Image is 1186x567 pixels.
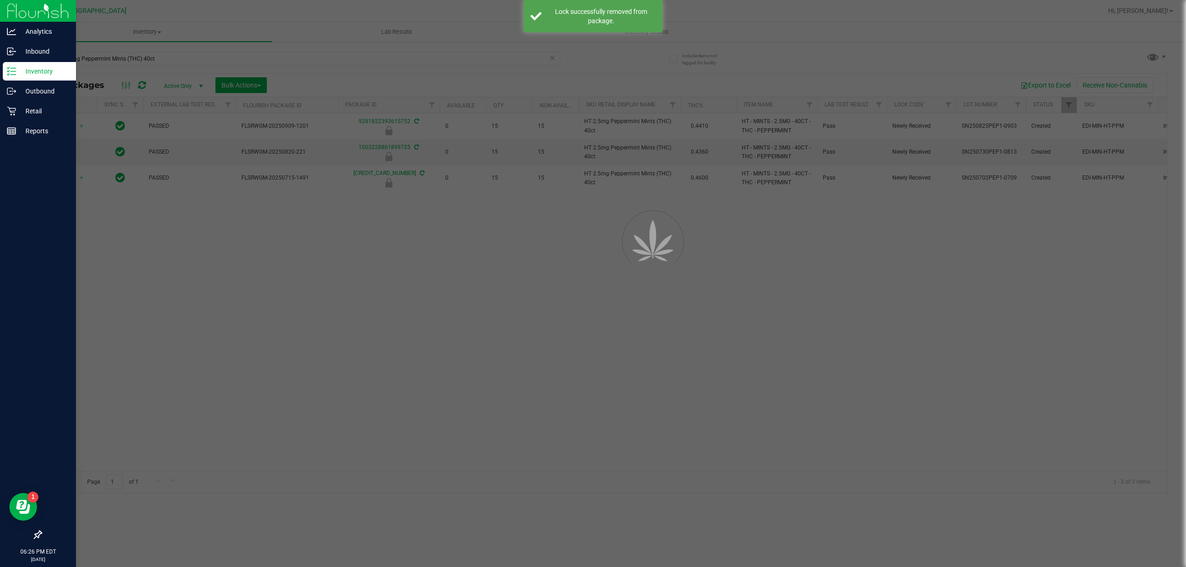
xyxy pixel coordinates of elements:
[16,26,72,37] p: Analytics
[16,86,72,97] p: Outbound
[7,106,16,116] inline-svg: Retail
[4,548,72,556] p: 06:26 PM EDT
[7,27,16,36] inline-svg: Analytics
[16,46,72,57] p: Inbound
[9,493,37,521] iframe: Resource center
[7,126,16,136] inline-svg: Reports
[547,7,656,25] div: Lock successfully removed from package.
[16,125,72,137] p: Reports
[16,106,72,117] p: Retail
[4,556,72,563] p: [DATE]
[7,87,16,96] inline-svg: Outbound
[16,66,72,77] p: Inventory
[7,67,16,76] inline-svg: Inventory
[7,47,16,56] inline-svg: Inbound
[27,492,38,503] iframe: Resource center unread badge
